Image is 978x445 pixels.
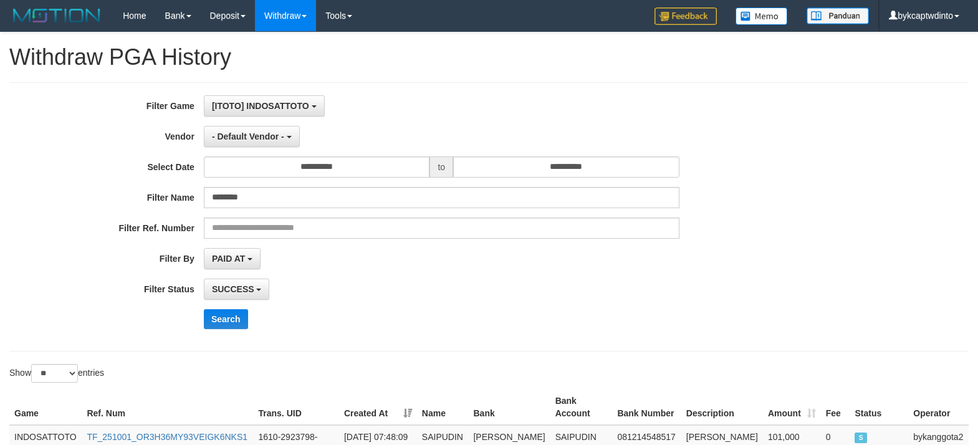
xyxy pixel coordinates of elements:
th: Bank Account [550,390,613,425]
th: Game [9,390,82,425]
img: Feedback.jpg [654,7,717,25]
img: Button%20Memo.svg [736,7,788,25]
th: Fee [821,390,850,425]
th: Amount: activate to sort column ascending [763,390,821,425]
button: - Default Vendor - [204,126,300,147]
th: Name [417,390,469,425]
select: Showentries [31,364,78,383]
th: Description [681,390,763,425]
th: Ref. Num [82,390,253,425]
img: panduan.png [807,7,869,24]
span: to [429,156,453,178]
button: [ITOTO] INDOSATTOTO [204,95,325,117]
span: [ITOTO] INDOSATTOTO [212,101,309,111]
th: Operator [908,390,969,425]
button: PAID AT [204,248,261,269]
h1: Withdraw PGA History [9,45,969,70]
span: SUCCESS [855,433,867,443]
img: MOTION_logo.png [9,6,104,25]
th: Bank [468,390,550,425]
button: Search [204,309,248,329]
label: Show entries [9,364,104,383]
span: PAID AT [212,254,245,264]
button: SUCCESS [204,279,270,300]
th: Bank Number [612,390,681,425]
span: SUCCESS [212,284,254,294]
span: - Default Vendor - [212,132,284,141]
a: TF_251001_OR3H36MY93VEIGK6NKS1 [87,432,247,442]
th: Status [850,390,908,425]
th: Trans. UID [254,390,339,425]
th: Created At: activate to sort column ascending [339,390,417,425]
